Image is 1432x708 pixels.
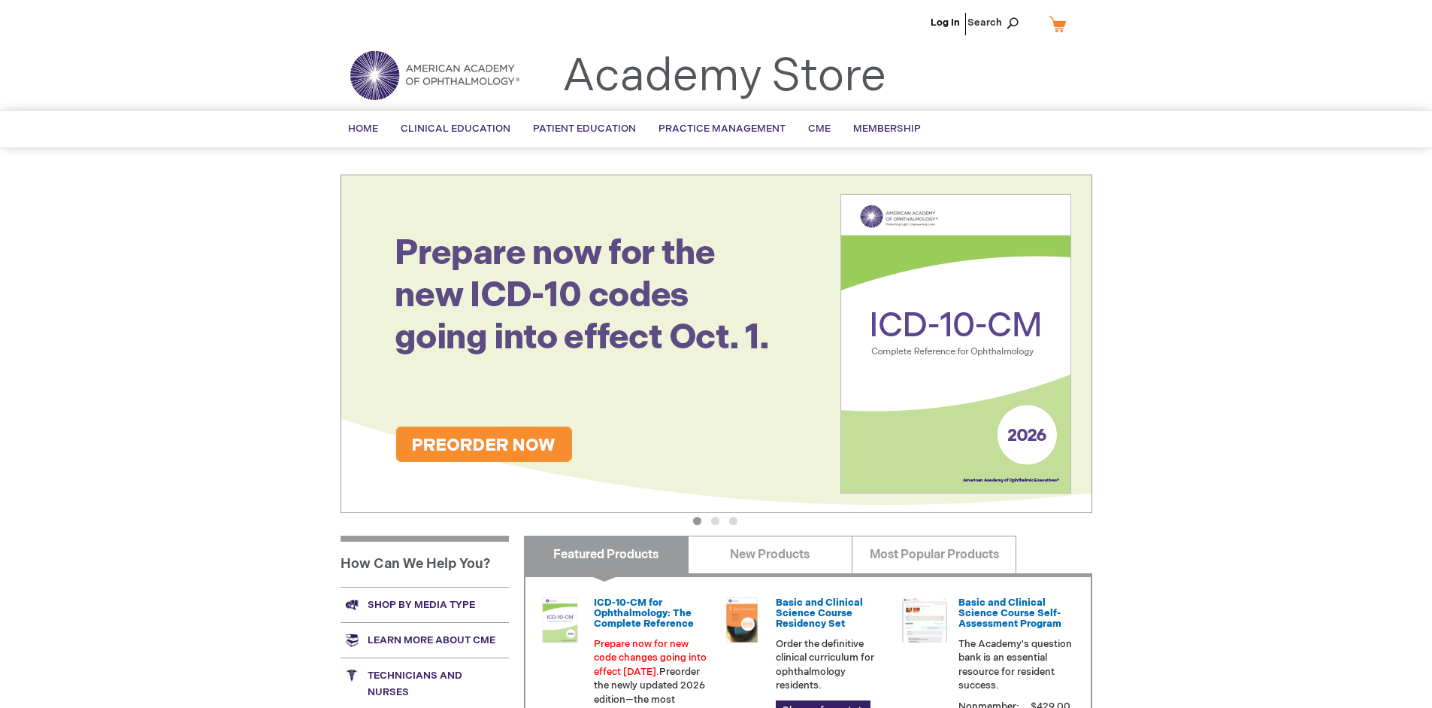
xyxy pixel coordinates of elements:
[776,637,890,693] p: Order the definitive clinical curriculum for ophthalmology residents.
[958,637,1073,693] p: The Academy's question bank is an essential resource for resident success.
[729,517,737,525] button: 3 of 3
[522,111,647,147] a: Patient Education
[776,597,863,631] a: Basic and Clinical Science Course Residency Set
[341,587,509,622] a: Shop by media type
[524,536,689,573] a: Featured Products
[808,123,831,135] span: CME
[688,536,852,573] a: New Products
[711,517,719,525] button: 2 of 3
[658,123,786,135] span: Practice Management
[537,597,583,643] img: 0120008u_42.png
[958,597,1061,631] a: Basic and Clinical Science Course Self-Assessment Program
[401,123,510,135] span: Clinical Education
[594,638,707,678] font: Prepare now for new code changes going into effect [DATE].
[902,597,947,643] img: bcscself_20.jpg
[842,111,932,147] a: Membership
[341,536,509,587] h1: How Can We Help You?
[389,111,522,147] a: Clinical Education
[719,597,764,643] img: 02850963u_47.png
[853,123,921,135] span: Membership
[852,536,1016,573] a: Most Popular Products
[562,50,886,104] a: Academy Store
[533,123,636,135] span: Patient Education
[348,123,378,135] span: Home
[797,111,842,147] a: CME
[693,517,701,525] button: 1 of 3
[931,17,960,29] a: Log In
[647,111,797,147] a: Practice Management
[341,622,509,658] a: Learn more about CME
[967,8,1025,38] span: Search
[594,597,694,631] a: ICD-10-CM for Ophthalmology: The Complete Reference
